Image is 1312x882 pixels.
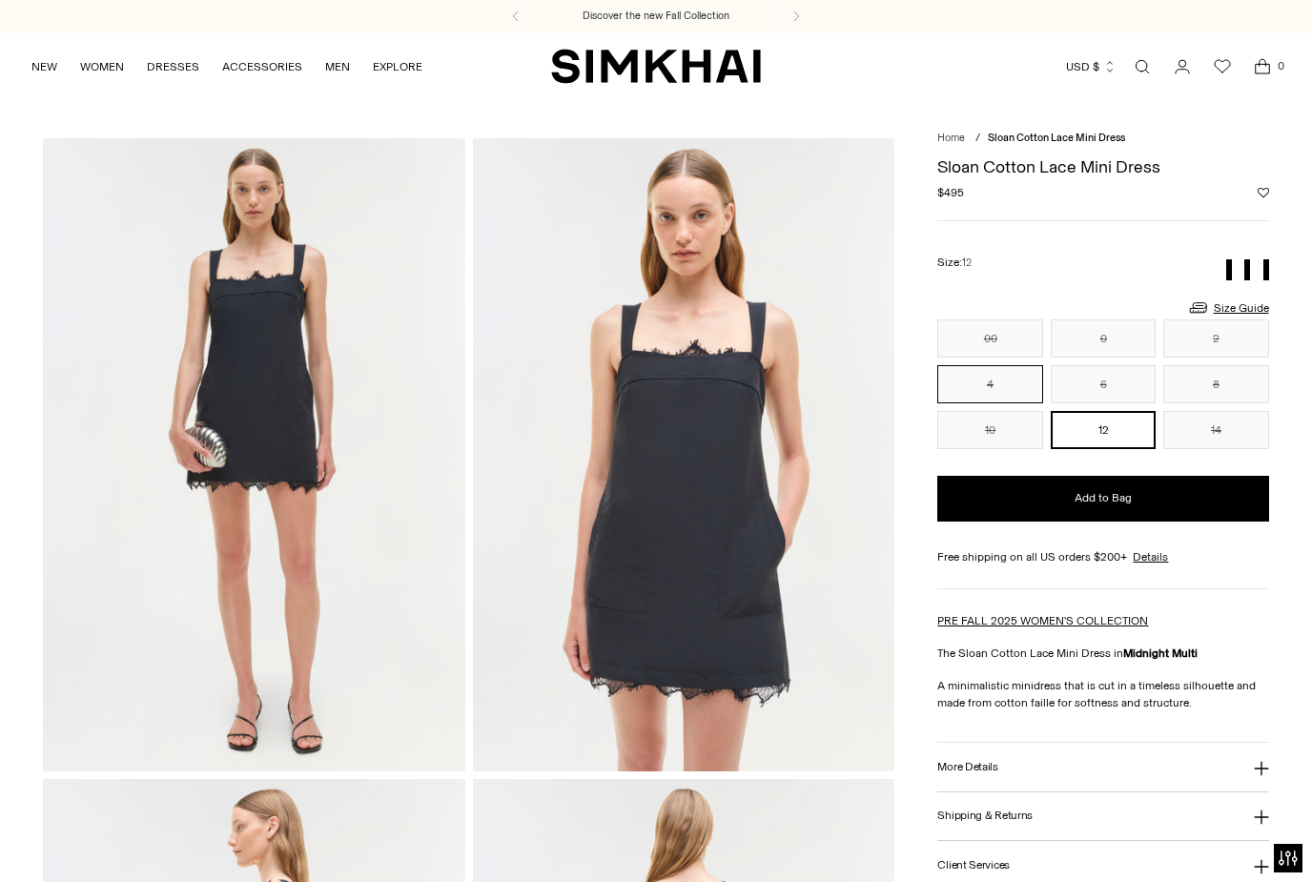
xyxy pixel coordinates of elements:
[962,256,972,269] span: 12
[43,138,464,770] img: Sloan Cotton Lace Mini Dress
[937,365,1042,403] button: 4
[1258,187,1269,198] button: Add to Wishlist
[1123,48,1161,86] a: Open search modal
[975,131,980,147] div: /
[1133,548,1168,565] a: Details
[1272,57,1289,74] span: 0
[222,46,302,88] a: ACCESSORIES
[1243,48,1281,86] a: Open cart modal
[937,158,1268,175] h1: Sloan Cotton Lace Mini Dress
[1075,490,1132,506] span: Add to Bag
[937,761,997,773] h3: More Details
[325,46,350,88] a: MEN
[937,131,1268,147] nav: breadcrumbs
[1187,296,1269,319] a: Size Guide
[473,138,894,770] img: Sloan Cotton Lace Mini Dress
[937,476,1268,522] button: Add to Bag
[373,46,422,88] a: EXPLORE
[937,132,965,144] a: Home
[1051,411,1156,449] button: 12
[937,792,1268,841] button: Shipping & Returns
[1051,319,1156,358] button: 0
[937,677,1268,711] p: A minimalistic minidress that is cut in a timeless silhouette and made from cotton faille for sof...
[937,184,964,201] span: $495
[937,411,1042,449] button: 10
[937,645,1268,662] p: The Sloan Cotton Lace Mini Dress in
[937,319,1042,358] button: 00
[1163,319,1268,358] button: 2
[937,254,972,272] label: Size:
[1203,48,1241,86] a: Wishlist
[147,46,199,88] a: DRESSES
[937,859,1010,872] h3: Client Services
[15,810,192,867] iframe: Sign Up via Text for Offers
[937,548,1268,565] div: Free shipping on all US orders $200+
[1123,646,1198,660] strong: Midnight Multi
[583,9,729,24] a: Discover the new Fall Collection
[1163,365,1268,403] button: 8
[1163,411,1268,449] button: 14
[31,46,57,88] a: NEW
[80,46,124,88] a: WOMEN
[551,48,761,85] a: SIMKHAI
[1051,365,1156,403] button: 6
[1066,46,1117,88] button: USD $
[937,614,1148,627] a: PRE FALL 2025 WOMEN'S COLLECTION
[937,743,1268,791] button: More Details
[988,132,1125,144] span: Sloan Cotton Lace Mini Dress
[937,810,1033,822] h3: Shipping & Returns
[1163,48,1201,86] a: Go to the account page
